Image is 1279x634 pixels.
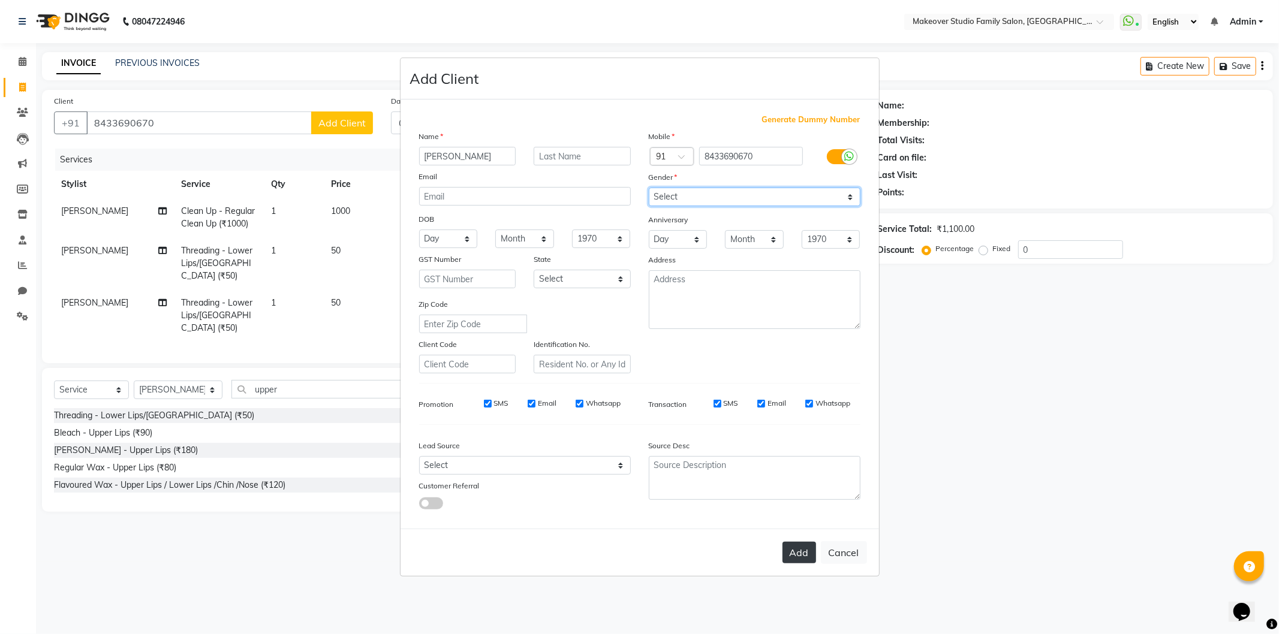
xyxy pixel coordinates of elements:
label: Name [419,131,444,142]
label: SMS [724,398,738,409]
input: First Name [419,147,516,165]
input: Enter Zip Code [419,315,527,333]
label: Transaction [649,399,687,410]
label: Email [419,171,438,182]
input: Client Code [419,355,516,373]
label: Email [768,398,786,409]
input: Last Name [534,147,631,165]
button: Add [783,542,816,563]
span: Generate Dummy Number [762,114,860,126]
label: Zip Code [419,299,449,310]
input: Resident No. or Any Id [534,355,631,373]
label: GST Number [419,254,462,265]
label: State [534,254,551,265]
label: Address [649,255,676,265]
label: Anniversary [649,215,688,225]
label: Client Code [419,339,458,350]
label: Lead Source [419,440,461,451]
label: DOB [419,214,435,225]
input: Email [419,187,631,206]
label: Promotion [419,399,454,410]
input: GST Number [419,270,516,288]
label: Email [538,398,556,409]
button: Cancel [821,541,867,564]
label: Source Desc [649,440,690,451]
label: Mobile [649,131,675,142]
h4: Add Client [410,68,479,89]
label: SMS [494,398,508,409]
input: Mobile [699,147,803,165]
label: Whatsapp [586,398,621,409]
label: Identification No. [534,339,590,350]
label: Gender [649,172,678,183]
label: Whatsapp [815,398,850,409]
label: Customer Referral [419,481,480,491]
iframe: chat widget [1229,586,1267,622]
